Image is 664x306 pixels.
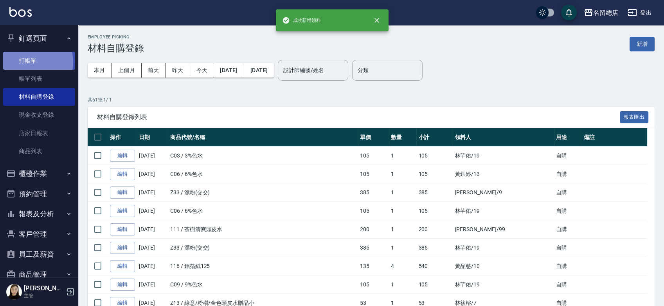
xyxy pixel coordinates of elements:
[88,63,112,78] button: 本月
[630,37,655,51] button: 新增
[110,205,135,217] a: 編輯
[3,124,75,142] a: 店家日報表
[3,88,75,106] a: 材料自購登錄
[389,220,417,239] td: 1
[214,63,244,78] button: [DATE]
[97,113,620,121] span: 材料自購登錄列表
[561,5,577,20] button: save
[88,34,144,40] h2: Employee Picking
[416,220,453,239] td: 200
[368,12,385,29] button: close
[24,292,64,299] p: 主管
[3,142,75,160] a: 商品列表
[453,165,554,183] td: 黃鈺婷 /13
[110,223,135,235] a: 編輯
[554,147,582,165] td: 自購
[110,150,135,162] a: 編輯
[389,275,417,294] td: 1
[554,220,582,239] td: 自購
[3,244,75,264] button: 員工及薪資
[554,183,582,202] td: 自購
[110,168,135,180] a: 編輯
[581,5,621,21] button: 名留總店
[554,165,582,183] td: 自購
[624,5,655,20] button: 登出
[453,257,554,275] td: 黃品慈 /10
[88,96,655,103] p: 共 61 筆, 1 / 1
[110,260,135,272] a: 編輯
[358,257,389,275] td: 135
[3,163,75,184] button: 櫃檯作業
[453,128,554,147] th: 領料人
[554,239,582,257] td: 自購
[358,147,389,165] td: 105
[389,239,417,257] td: 1
[416,275,453,294] td: 105
[110,279,135,291] a: 編輯
[416,257,453,275] td: 540
[3,224,75,244] button: 客戶管理
[389,147,417,165] td: 1
[358,183,389,202] td: 385
[137,128,168,147] th: 日期
[416,128,453,147] th: 小計
[9,7,32,17] img: Logo
[137,220,168,239] td: [DATE]
[554,202,582,220] td: 自購
[630,40,655,47] a: 新增
[554,128,582,147] th: 用途
[389,183,417,202] td: 1
[582,128,648,147] th: 備註
[358,239,389,257] td: 385
[593,8,618,18] div: 名留總店
[3,264,75,285] button: 商品管理
[453,202,554,220] td: 林芊佑 /19
[554,275,582,294] td: 自購
[416,239,453,257] td: 385
[389,128,417,147] th: 數量
[453,183,554,202] td: [PERSON_NAME] /9
[137,183,168,202] td: [DATE]
[358,128,389,147] th: 單價
[190,63,214,78] button: 今天
[389,202,417,220] td: 1
[88,43,144,54] h3: 材料自購登錄
[168,257,358,275] td: 116 / 鋁箔紙125
[416,165,453,183] td: 105
[168,239,358,257] td: Z33 / 漂粉(交交)
[453,239,554,257] td: 林芊佑 /19
[168,147,358,165] td: C03 / 3%色水
[168,220,358,239] td: 111 / 茶樹清爽頭皮水
[416,147,453,165] td: 105
[620,113,649,120] a: 報表匯出
[137,165,168,183] td: [DATE]
[110,242,135,254] a: 編輯
[3,70,75,88] a: 帳單列表
[416,183,453,202] td: 385
[554,257,582,275] td: 自購
[168,202,358,220] td: C06 / 6%色水
[168,275,358,294] td: C09 / 9%色水
[142,63,166,78] button: 前天
[358,220,389,239] td: 200
[137,239,168,257] td: [DATE]
[110,186,135,199] a: 編輯
[3,52,75,70] a: 打帳單
[137,275,168,294] td: [DATE]
[416,202,453,220] td: 105
[620,111,649,123] button: 報表匯出
[453,220,554,239] td: [PERSON_NAME] /99
[137,202,168,220] td: [DATE]
[168,165,358,183] td: C06 / 6%色水
[24,284,64,292] h5: [PERSON_NAME]
[3,184,75,204] button: 預約管理
[166,63,190,78] button: 昨天
[112,63,142,78] button: 上個月
[453,147,554,165] td: 林芊佑 /19
[108,128,137,147] th: 操作
[453,275,554,294] td: 林芊佑 /19
[358,165,389,183] td: 105
[282,16,321,24] span: 成功新增領料
[3,106,75,124] a: 現金收支登錄
[244,63,274,78] button: [DATE]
